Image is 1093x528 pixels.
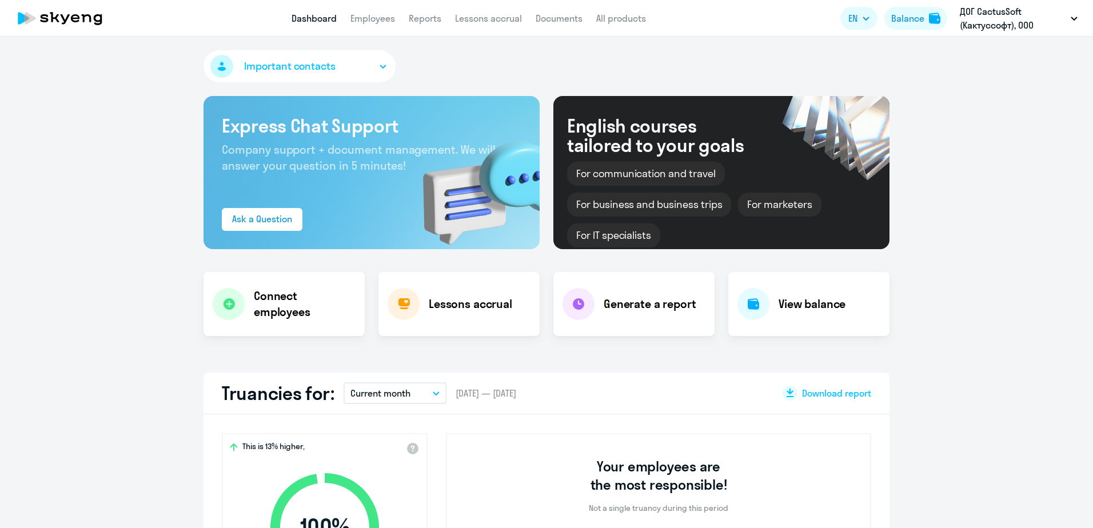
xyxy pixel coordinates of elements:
[204,50,396,82] button: Important contacts
[802,387,871,399] span: Download report
[222,208,302,231] button: Ask a Question
[536,13,583,24] a: Documents
[409,13,441,24] a: Reports
[344,382,446,404] button: Current month
[848,11,857,25] span: EN
[884,7,947,30] button: Balancebalance
[406,121,540,249] img: bg-img
[960,5,1066,32] p: ДОГ CactusSoft (Кактуссофт), ООО КАКТУССОФТ
[567,193,731,217] div: For business and business trips
[292,13,337,24] a: Dashboard
[604,296,696,312] h4: Generate a report
[567,162,725,186] div: For communication and travel
[429,296,512,312] h4: Lessons accrual
[567,116,763,155] div: English courses tailored to your goals
[589,503,728,513] p: Not a single truancy during this period
[840,7,877,30] button: EN
[242,441,305,455] span: This is 13% higher,
[954,5,1083,32] button: ДОГ CactusSoft (Кактуссофт), ООО КАКТУССОФТ
[232,212,292,226] div: Ask a Question
[779,296,845,312] h4: View balance
[929,13,940,24] img: balance
[738,193,821,217] div: For marketers
[455,13,522,24] a: Lessons accrual
[222,114,521,137] h3: Express Chat Support
[254,288,356,320] h4: Connect employees
[222,142,496,173] span: Company support + document management. We will answer your question in 5 minutes!
[596,13,646,24] a: All products
[891,11,924,25] div: Balance
[350,386,410,400] p: Current month
[585,457,732,494] h3: Your employees are the most responsible!
[567,223,660,247] div: For IT specialists
[222,382,334,405] h2: Truancies for:
[350,13,395,24] a: Employees
[244,59,336,74] span: Important contacts
[456,387,516,399] span: [DATE] — [DATE]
